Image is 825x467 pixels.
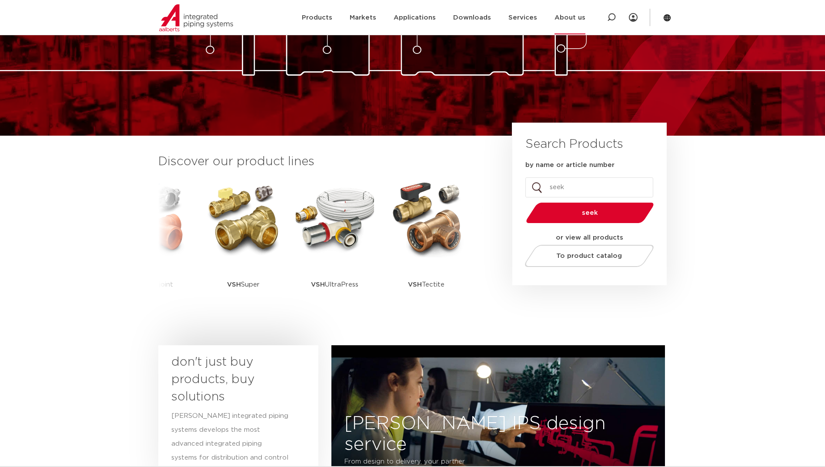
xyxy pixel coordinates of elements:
[522,245,656,267] a: To product catalog
[548,210,631,216] span: seek
[311,281,358,288] font: UltraPress
[158,153,483,170] h3: Discover our product lines
[525,177,653,197] input: seek
[525,161,615,170] label: by name or article number
[556,253,622,259] span: To product catalog
[331,413,665,455] h3: [PERSON_NAME] IPS design service
[525,136,623,153] h3: Search Products
[556,234,623,241] strong: or view all products
[394,1,436,34] a: Applications
[522,202,657,224] button: seek
[227,281,241,288] strong: VSH
[311,281,325,288] strong: VSH
[554,14,585,21] font: About us
[508,14,537,21] font: Services
[227,281,260,288] font: Super
[171,354,290,406] h3: don't just buy products, buy solutions
[296,179,374,312] a: VSHUltraPress
[350,1,376,34] a: Markets
[204,179,283,312] a: VSHSuper
[408,281,422,288] strong: VSH
[302,1,585,34] nav: Menu
[408,281,444,288] font: Tectite
[453,14,491,21] font: Downloads
[302,1,332,34] a: Products
[387,179,465,312] a: VSHTectite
